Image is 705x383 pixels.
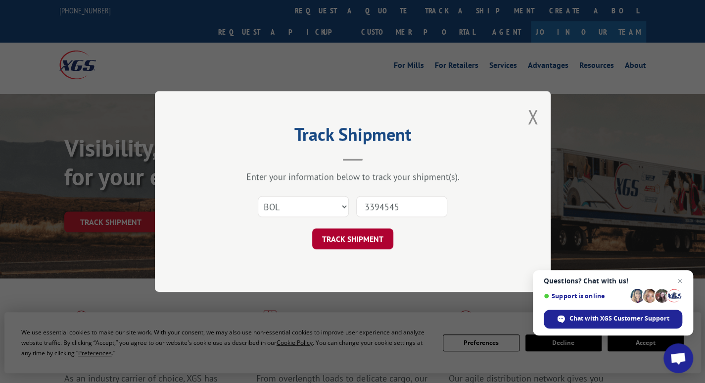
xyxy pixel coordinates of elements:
div: Open chat [663,343,693,373]
span: Close chat [674,275,686,287]
h2: Track Shipment [204,127,501,146]
input: Number(s) [356,196,447,217]
div: Enter your information below to track your shipment(s). [204,171,501,182]
span: Questions? Chat with us! [544,277,682,285]
div: Chat with XGS Customer Support [544,310,682,328]
span: Support is online [544,292,627,300]
button: TRACK SHIPMENT [312,228,393,249]
span: Chat with XGS Customer Support [569,314,669,323]
button: Close modal [527,104,538,130]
